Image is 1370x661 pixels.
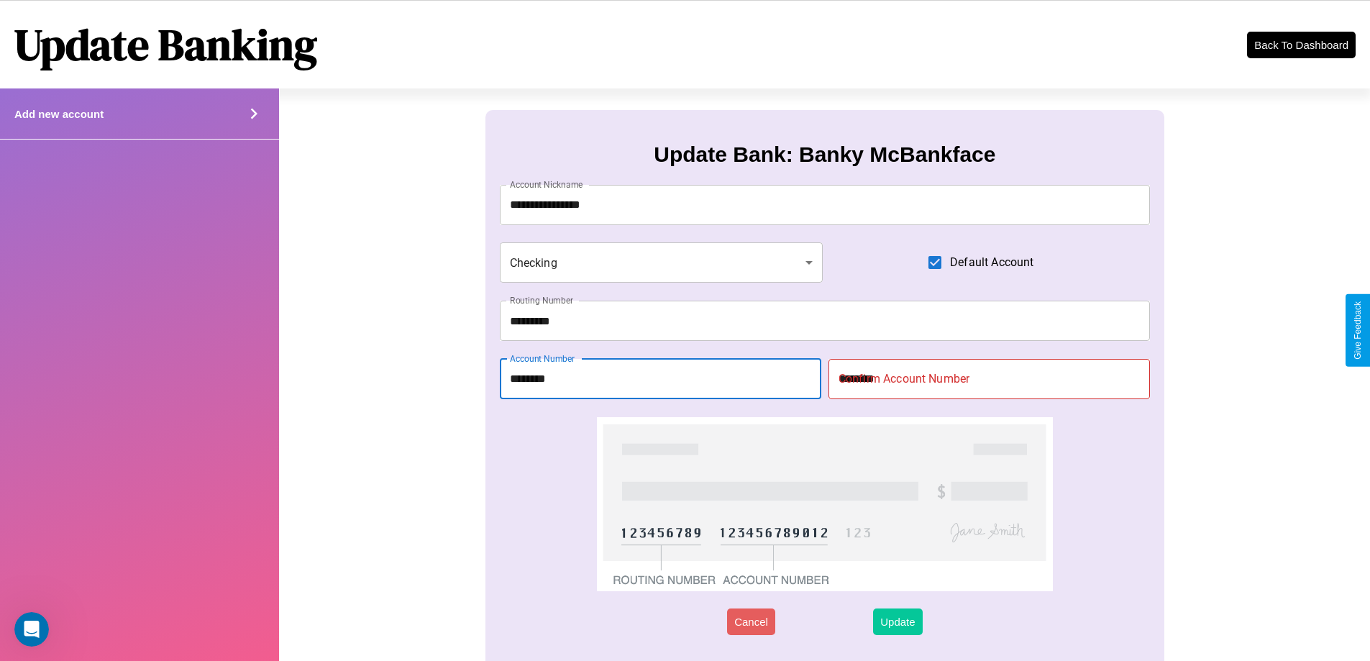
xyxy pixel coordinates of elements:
[654,142,995,167] h3: Update Bank: Banky McBankface
[14,15,317,74] h1: Update Banking
[500,242,823,283] div: Checking
[727,608,775,635] button: Cancel
[14,612,49,647] iframe: Intercom live chat
[597,417,1052,591] img: check
[950,254,1033,271] span: Default Account
[510,294,573,306] label: Routing Number
[873,608,922,635] button: Update
[510,178,583,191] label: Account Nickname
[14,108,104,120] h4: Add new account
[1353,301,1363,360] div: Give Feedback
[1247,32,1356,58] button: Back To Dashboard
[510,352,575,365] label: Account Number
